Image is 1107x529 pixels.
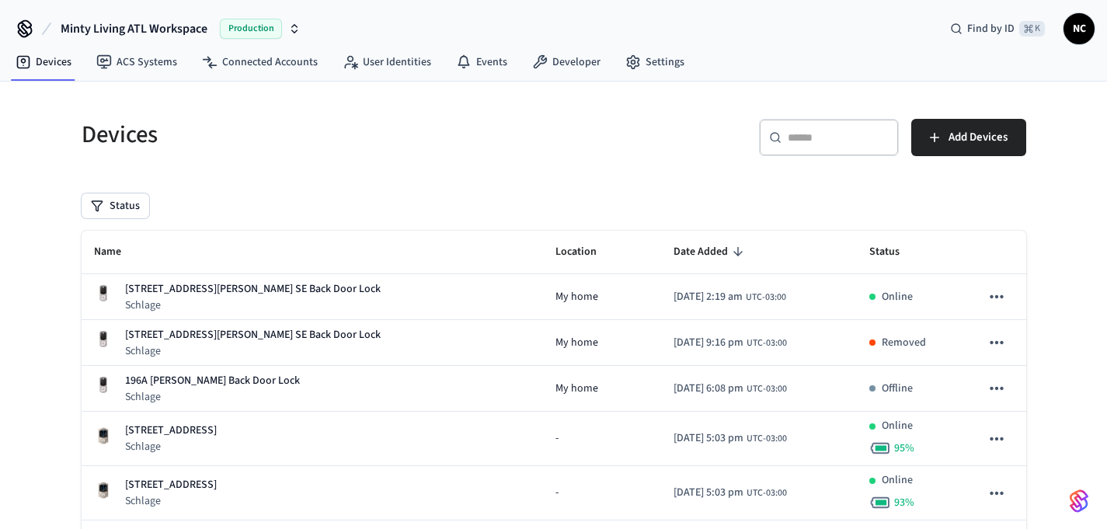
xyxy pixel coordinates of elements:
p: Online [882,289,913,305]
span: Status [869,240,920,264]
h5: Devices [82,119,545,151]
div: America/Bahia [674,381,787,397]
span: Name [94,240,141,264]
span: [DATE] 9:16 pm [674,335,743,351]
p: Offline [882,381,913,397]
span: NC [1065,15,1093,43]
a: User Identities [330,48,444,76]
span: Production [220,19,282,39]
span: [DATE] 6:08 pm [674,381,743,397]
span: [DATE] 2:19 am [674,289,743,305]
a: Settings [613,48,697,76]
span: UTC-03:00 [747,432,787,446]
span: My home [555,381,598,397]
span: My home [555,289,598,305]
span: UTC-03:00 [747,336,787,350]
span: Find by ID [967,21,1015,37]
div: America/Bahia [674,335,787,351]
span: ⌘ K [1019,21,1045,37]
button: Add Devices [911,119,1026,156]
div: America/Bahia [674,430,787,447]
p: 196A [PERSON_NAME] Back Door Lock [125,373,300,389]
span: [DATE] 5:03 pm [674,485,743,501]
p: [STREET_ADDRESS][PERSON_NAME] SE Back Door Lock [125,281,381,298]
p: Schlage [125,298,381,313]
div: Find by ID⌘ K [938,15,1057,43]
span: Add Devices [949,127,1008,148]
p: [STREET_ADDRESS] [125,423,217,439]
p: Online [882,472,913,489]
p: Removed [882,335,926,351]
button: Status [82,193,149,218]
p: Online [882,418,913,434]
img: Yale Assure Touchscreen Wifi Smart Lock, Satin Nickel, Front [94,284,113,303]
span: Date Added [674,240,748,264]
img: Schlage Sense Smart Deadbolt with Camelot Trim, Front [94,426,113,445]
img: SeamLogoGradient.69752ec5.svg [1070,489,1088,513]
p: Schlage [125,493,217,509]
a: Devices [3,48,84,76]
img: Schlage Sense Smart Deadbolt with Camelot Trim, Front [94,481,113,499]
span: My home [555,335,598,351]
span: Minty Living ATL Workspace [61,19,207,38]
span: UTC-03:00 [747,382,787,396]
span: UTC-03:00 [746,291,786,305]
p: Schlage [125,343,381,359]
span: - [555,430,559,447]
a: Developer [520,48,613,76]
p: Schlage [125,439,217,454]
a: Events [444,48,520,76]
button: NC [1063,13,1095,44]
span: Location [555,240,617,264]
span: 93 % [894,495,914,510]
div: America/Bahia [674,485,787,501]
p: [STREET_ADDRESS][PERSON_NAME] SE Back Door Lock [125,327,381,343]
span: [DATE] 5:03 pm [674,430,743,447]
img: Yale Assure Touchscreen Wifi Smart Lock, Satin Nickel, Front [94,330,113,349]
a: ACS Systems [84,48,190,76]
span: UTC-03:00 [747,486,787,500]
span: 95 % [894,440,914,456]
img: Yale Assure Touchscreen Wifi Smart Lock, Satin Nickel, Front [94,376,113,395]
span: - [555,485,559,501]
a: Connected Accounts [190,48,330,76]
p: [STREET_ADDRESS] [125,477,217,493]
div: America/Bahia [674,289,786,305]
p: Schlage [125,389,300,405]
